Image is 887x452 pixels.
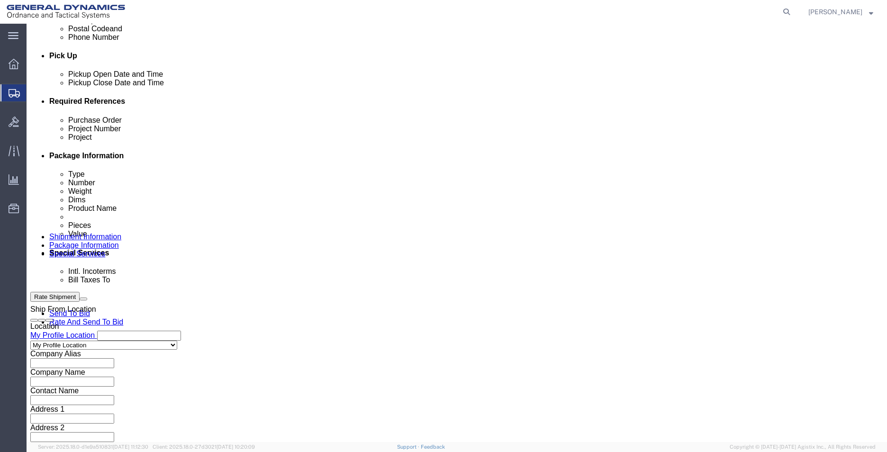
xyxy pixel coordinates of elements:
[808,7,862,17] span: LaShirl Montgomery
[27,24,887,442] iframe: FS Legacy Container
[7,5,125,19] img: logo
[397,444,421,450] a: Support
[38,444,148,450] span: Server: 2025.18.0-d1e9a510831
[153,444,255,450] span: Client: 2025.18.0-27d3021
[217,444,255,450] span: [DATE] 10:20:09
[730,443,876,451] span: Copyright © [DATE]-[DATE] Agistix Inc., All Rights Reserved
[421,444,445,450] a: Feedback
[113,444,148,450] span: [DATE] 11:12:30
[808,6,874,18] button: [PERSON_NAME]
